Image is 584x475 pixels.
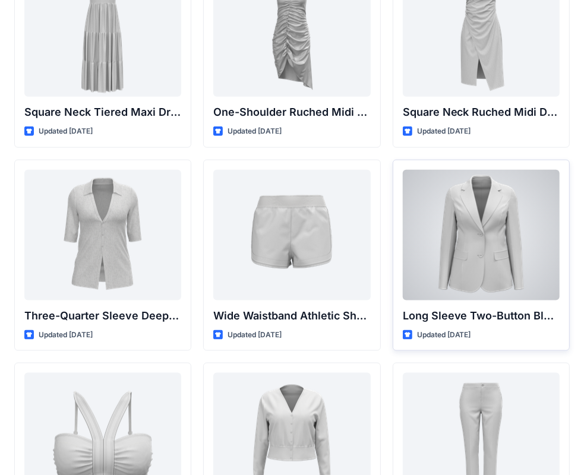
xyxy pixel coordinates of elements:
p: Updated [DATE] [228,125,282,138]
p: Square Neck Tiered Maxi Dress with Ruffle Sleeves [24,104,181,121]
a: Three-Quarter Sleeve Deep V-Neck Button-Down Top [24,170,181,300]
a: Wide Waistband Athletic Shorts [213,170,370,300]
a: Long Sleeve Two-Button Blazer with Flap Pockets [403,170,560,300]
p: Wide Waistband Athletic Shorts [213,308,370,324]
p: Long Sleeve Two-Button Blazer with Flap Pockets [403,308,560,324]
p: Three-Quarter Sleeve Deep V-Neck Button-Down Top [24,308,181,324]
p: Updated [DATE] [417,125,471,138]
p: Square Neck Ruched Midi Dress with Asymmetrical Hem [403,104,560,121]
p: Updated [DATE] [39,329,93,341]
p: Updated [DATE] [228,329,282,341]
p: Updated [DATE] [417,329,471,341]
p: Updated [DATE] [39,125,93,138]
p: One-Shoulder Ruched Midi Dress with Asymmetrical Hem [213,104,370,121]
